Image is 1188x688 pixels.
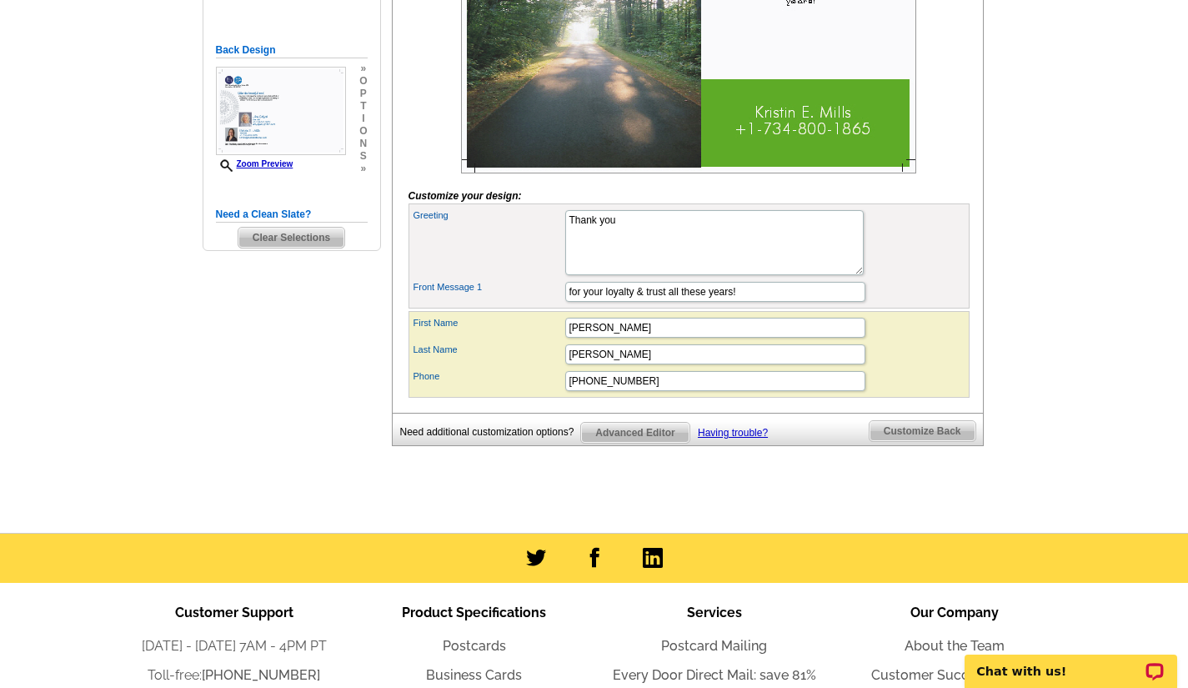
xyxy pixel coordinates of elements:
[905,638,1005,654] a: About the Team
[613,667,816,683] a: Every Door Direct Mail: save 81%
[443,638,506,654] a: Postcards
[580,422,689,444] a: Advanced Editor
[359,138,367,150] span: n
[414,280,564,294] label: Front Message 1
[359,113,367,125] span: i
[238,228,344,248] span: Clear Selections
[359,63,367,75] span: »
[414,369,564,384] label: Phone
[359,88,367,100] span: p
[954,635,1188,688] iframe: LiveChat chat widget
[216,207,368,223] h5: Need a Clean Slate?
[910,605,999,620] span: Our Company
[409,190,522,202] i: Customize your design:
[175,605,293,620] span: Customer Support
[581,423,689,443] span: Advanced Editor
[202,667,320,683] a: [PHONE_NUMBER]
[698,427,768,439] a: Having trouble?
[871,667,1037,683] a: Customer Success Stories
[359,125,367,138] span: o
[661,638,767,654] a: Postcard Mailing
[414,316,564,330] label: First Name
[216,43,368,58] h5: Back Design
[359,100,367,113] span: t
[359,150,367,163] span: s
[216,67,346,155] img: Z18893652_00001_2.jpg
[216,159,293,168] a: Zoom Preview
[359,75,367,88] span: o
[870,421,975,441] span: Customize Back
[114,636,354,656] li: [DATE] - [DATE] 7AM - 4PM PT
[114,665,354,685] li: Toll-free:
[426,667,522,683] a: Business Cards
[414,208,564,223] label: Greeting
[402,605,546,620] span: Product Specifications
[687,605,742,620] span: Services
[359,163,367,175] span: »
[414,343,564,357] label: Last Name
[400,422,581,443] div: Need additional customization options?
